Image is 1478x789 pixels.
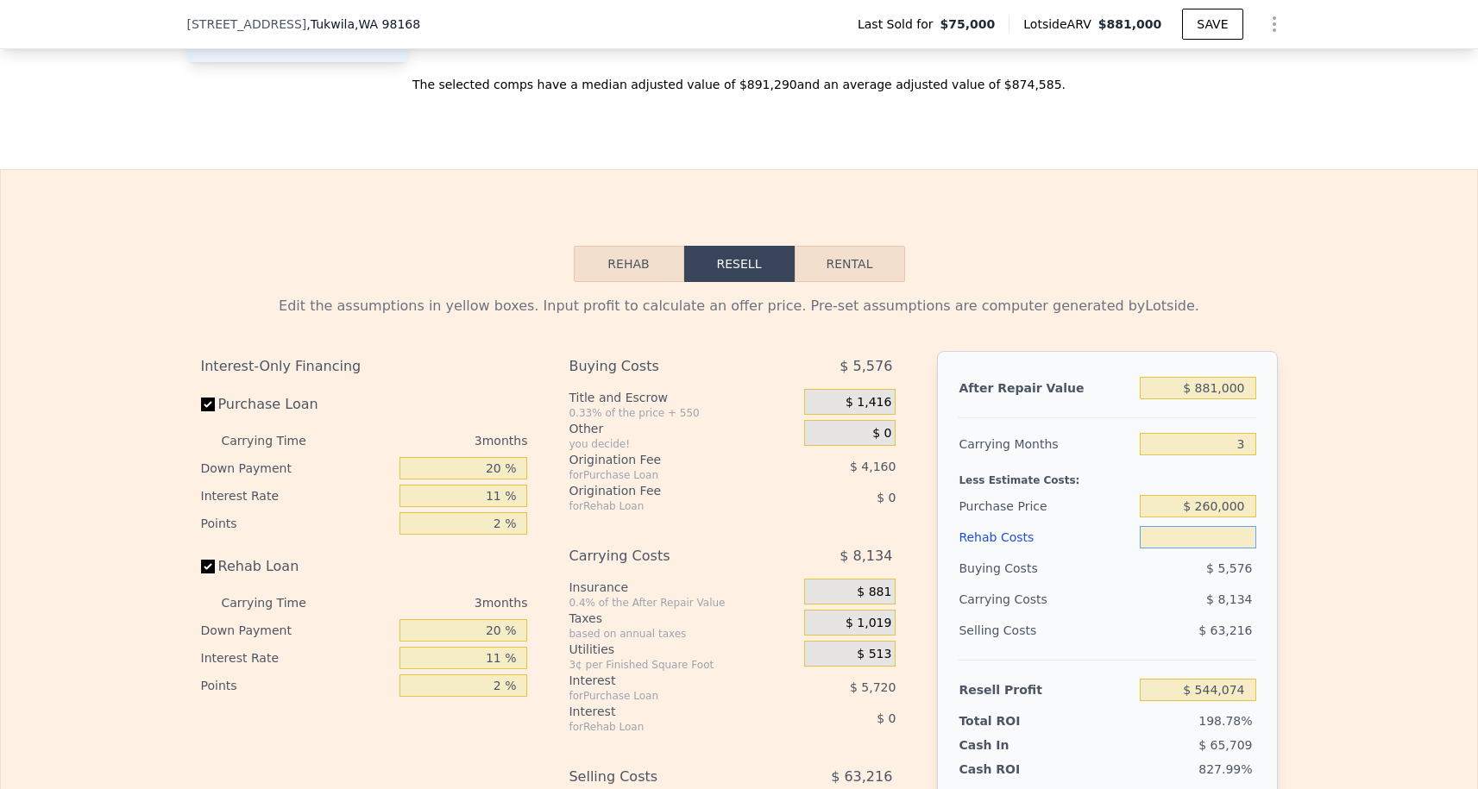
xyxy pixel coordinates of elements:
div: Points [201,672,393,699]
span: $ 513 [857,647,891,662]
div: 0.33% of the price + 550 [569,406,797,420]
div: Utilities [569,641,797,658]
div: Carrying Time [222,589,334,617]
span: $ 63,216 [1198,623,1252,637]
label: Rehab Loan [201,551,393,582]
div: Purchase Price [959,491,1133,522]
div: Carrying Time [222,427,334,454]
span: $ 1,019 [846,616,891,631]
span: [STREET_ADDRESS] [187,16,307,33]
div: Cash In [959,736,1066,754]
div: based on annual taxes [569,627,797,641]
div: Down Payment [201,454,393,482]
span: $ 0 [872,426,891,441]
div: for Rehab Loan [569,720,761,734]
div: 0.4% of the After Repair Value [569,596,797,610]
span: $ 881 [857,585,891,600]
div: for Rehab Loan [569,499,761,513]
span: $881,000 [1098,17,1162,31]
div: Interest [569,672,761,689]
div: Carrying Costs [959,584,1066,615]
div: for Purchase Loan [569,468,761,482]
div: After Repair Value [959,373,1133,404]
div: Down Payment [201,617,393,644]
div: Edit the assumptions in yellow boxes. Input profit to calculate an offer price. Pre-set assumptio... [201,296,1278,316]
div: Selling Costs [959,615,1133,646]
span: $ 0 [877,711,896,725]
button: Rental [795,246,905,282]
div: Resell Profit [959,674,1133,705]
span: $ 5,576 [840,351,892,382]
div: for Purchase Loan [569,689,761,703]
div: Less Estimate Costs: [959,460,1255,491]
span: $ 5,720 [850,680,896,694]
span: , WA 98168 [355,17,420,31]
div: The selected comps have a median adjusted value of $891,290 and an average adjusted value of $874... [187,62,1292,93]
div: Buying Costs [569,351,761,382]
div: Carrying Months [959,429,1133,460]
div: Interest [569,703,761,720]
div: Title and Escrow [569,389,797,406]
span: $75,000 [940,16,996,33]
div: 3 months [341,427,528,454]
span: , Tukwila [306,16,420,33]
div: Points [201,510,393,537]
div: Insurance [569,579,797,596]
span: $ 0 [877,491,896,504]
div: Rehab Costs [959,522,1133,553]
div: Interest Rate [201,644,393,672]
button: Resell [684,246,795,282]
div: Taxes [569,610,797,627]
button: Show Options [1257,7,1292,41]
div: Origination Fee [569,451,761,468]
span: $ 65,709 [1198,738,1252,752]
span: Lotside ARV [1023,16,1097,33]
label: Purchase Loan [201,389,393,420]
button: SAVE [1182,9,1242,40]
span: $ 4,160 [850,460,896,473]
div: you decide! [569,437,797,451]
div: Buying Costs [959,553,1133,584]
span: 198.78% [1198,714,1252,728]
div: Carrying Costs [569,541,761,572]
div: Interest Rate [201,482,393,510]
span: $ 5,576 [1206,561,1252,575]
div: Other [569,420,797,437]
div: 3 months [341,589,528,617]
button: Rehab [574,246,684,282]
span: Last Sold for [858,16,940,33]
span: $ 1,416 [846,395,891,410]
div: 3¢ per Finished Square Foot [569,658,797,672]
span: $ 8,134 [1206,592,1252,606]
div: Origination Fee [569,482,761,499]
span: $ 8,134 [840,541,892,572]
div: Interest-Only Financing [201,351,528,382]
span: 827.99% [1198,762,1252,776]
div: Total ROI [959,712,1066,730]
div: Cash ROI [959,761,1083,778]
input: Purchase Loan [201,398,215,411]
input: Rehab Loan [201,560,215,573]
